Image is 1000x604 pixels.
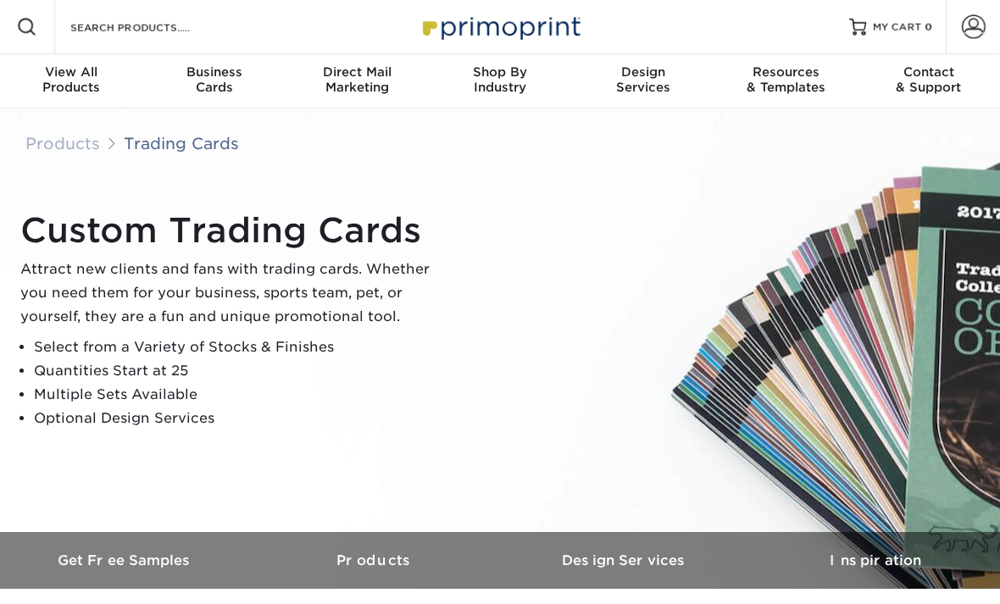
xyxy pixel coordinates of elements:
[857,64,1000,80] span: Contact
[857,64,1000,95] div: & Support
[925,21,932,33] span: 0
[25,134,100,152] a: Products
[714,64,858,80] span: Resources
[571,64,714,80] span: Design
[250,532,500,589] a: Products
[571,54,714,108] a: DesignServices
[873,20,921,35] span: MY CART
[143,64,286,95] div: Cards
[500,532,750,589] a: Design Services
[20,210,444,251] h1: Custom Trading Cards
[34,335,444,359] li: Select from a Variety of Stocks & Finishes
[415,8,585,45] img: Primoprint
[34,359,444,383] li: Quantities Start at 25
[124,134,239,152] a: Trading Cards
[69,17,234,37] input: SEARCH PRODUCTS.....
[286,64,429,95] div: Marketing
[714,64,858,95] div: & Templates
[286,64,429,80] span: Direct Mail
[500,552,750,568] h3: Design Services
[143,54,286,108] a: BusinessCards
[750,532,1000,589] a: Inspiration
[429,64,572,80] span: Shop By
[750,552,1000,568] h3: Inspiration
[34,407,444,430] li: Optional Design Services
[857,54,1000,108] a: Contact& Support
[250,552,500,568] h3: Products
[571,64,714,95] div: Services
[286,54,429,108] a: Direct MailMarketing
[20,258,444,329] p: Attract new clients and fans with trading cards. Whether you need them for your business, sports ...
[429,64,572,95] div: Industry
[429,54,572,108] a: Shop ByIndustry
[714,54,858,108] a: Resources& Templates
[34,383,444,407] li: Multiple Sets Available
[143,64,286,80] span: Business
